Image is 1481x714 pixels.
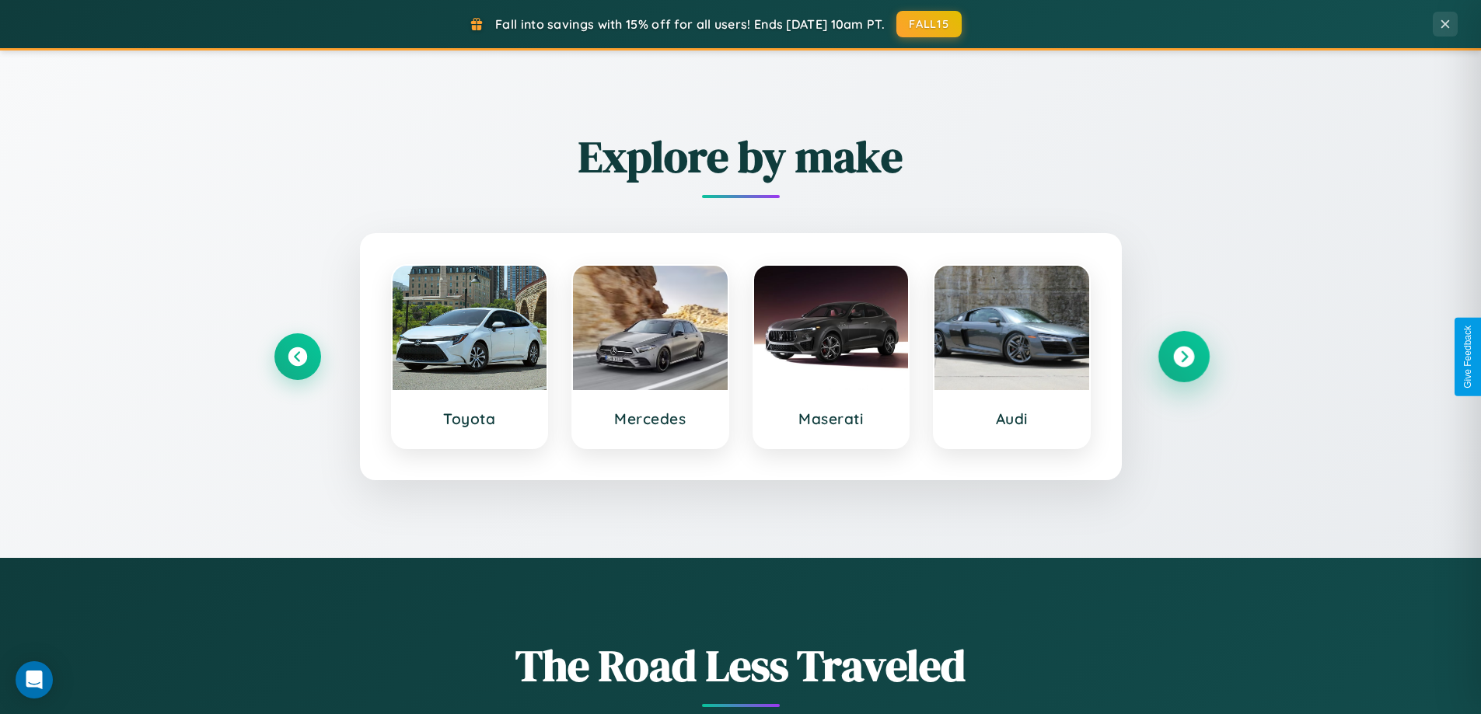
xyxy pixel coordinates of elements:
[16,661,53,698] div: Open Intercom Messenger
[408,409,532,428] h3: Toyota
[274,127,1207,186] h2: Explore by make
[950,409,1074,428] h3: Audi
[896,11,962,37] button: FALL15
[770,409,893,428] h3: Maserati
[495,16,885,32] span: Fall into savings with 15% off for all users! Ends [DATE] 10am PT.
[589,409,712,428] h3: Mercedes
[1462,326,1473,388] div: Give Feedback
[274,636,1207,695] h1: The Road Less Traveled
